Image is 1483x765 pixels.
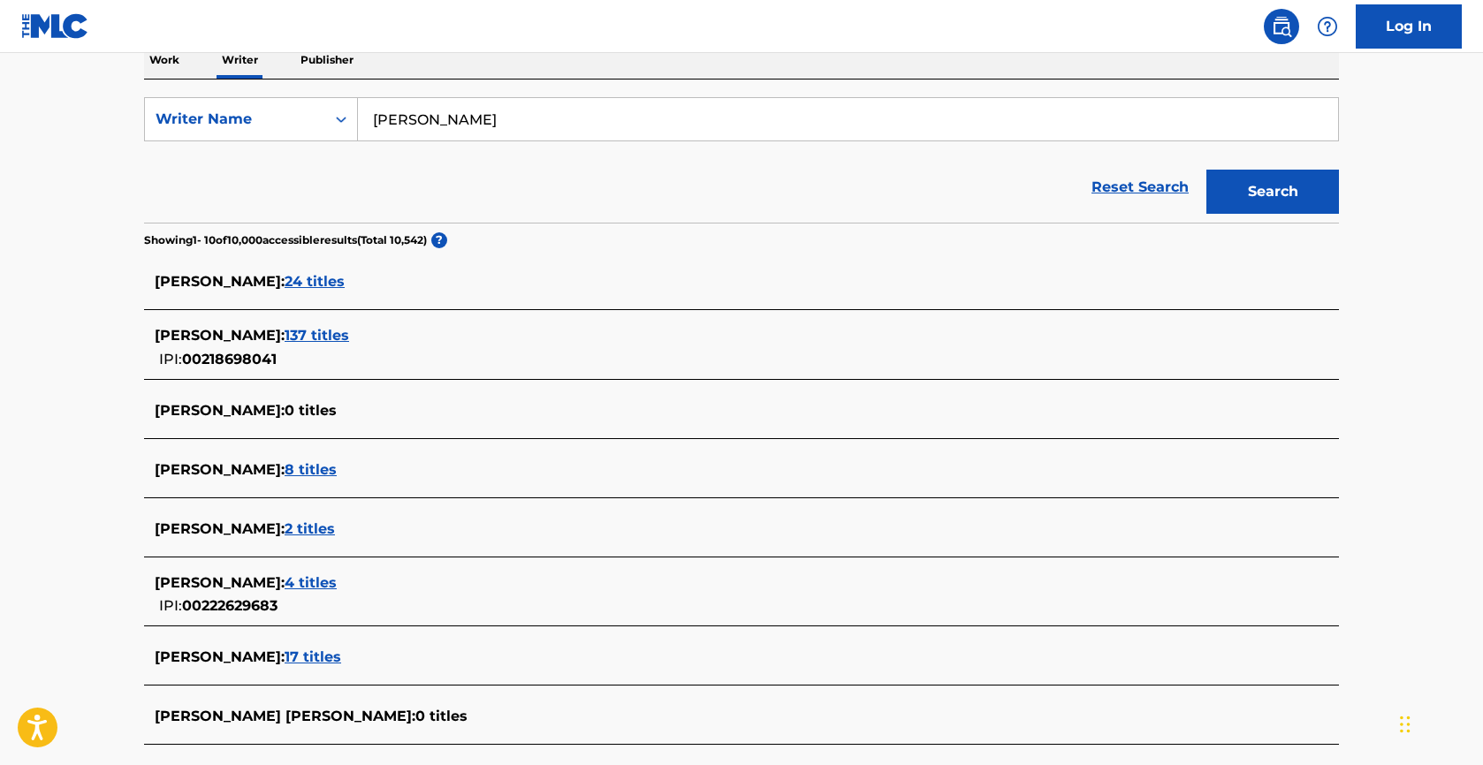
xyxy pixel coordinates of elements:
span: 0 titles [415,708,468,724]
form: Search Form [144,97,1339,223]
iframe: Chat Widget [1395,680,1483,765]
p: Publisher [295,42,359,79]
span: [PERSON_NAME] : [155,461,285,478]
span: IPI: [159,597,182,614]
div: Writer Name [156,109,315,130]
img: search [1271,16,1292,37]
span: [PERSON_NAME] : [155,574,285,591]
img: MLC Logo [21,13,89,39]
span: ? [431,232,447,248]
span: 8 titles [285,461,337,478]
p: Writer [217,42,263,79]
a: Reset Search [1083,168,1198,207]
a: Log In [1356,4,1462,49]
span: 4 titles [285,574,337,591]
span: 00222629683 [182,597,278,614]
span: [PERSON_NAME] : [155,402,285,419]
img: help [1317,16,1338,37]
span: [PERSON_NAME] : [155,648,285,665]
span: 2 titles [285,520,335,537]
span: [PERSON_NAME] : [155,520,285,537]
span: [PERSON_NAME] : [155,327,285,344]
span: 24 titles [285,273,345,290]
span: 0 titles [285,402,337,419]
p: Work [144,42,185,79]
a: Public Search [1264,9,1299,44]
span: [PERSON_NAME] [PERSON_NAME] : [155,708,415,724]
span: [PERSON_NAME] : [155,273,285,290]
span: IPI: [159,351,182,367]
span: 137 titles [285,327,349,344]
div: Drag [1400,698,1411,751]
button: Search [1206,170,1339,214]
span: 00218698041 [182,351,277,367]
span: 17 titles [285,648,341,665]
div: Help [1310,9,1345,44]
p: Showing 1 - 10 of 10,000 accessible results (Total 10,542 ) [144,232,427,248]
